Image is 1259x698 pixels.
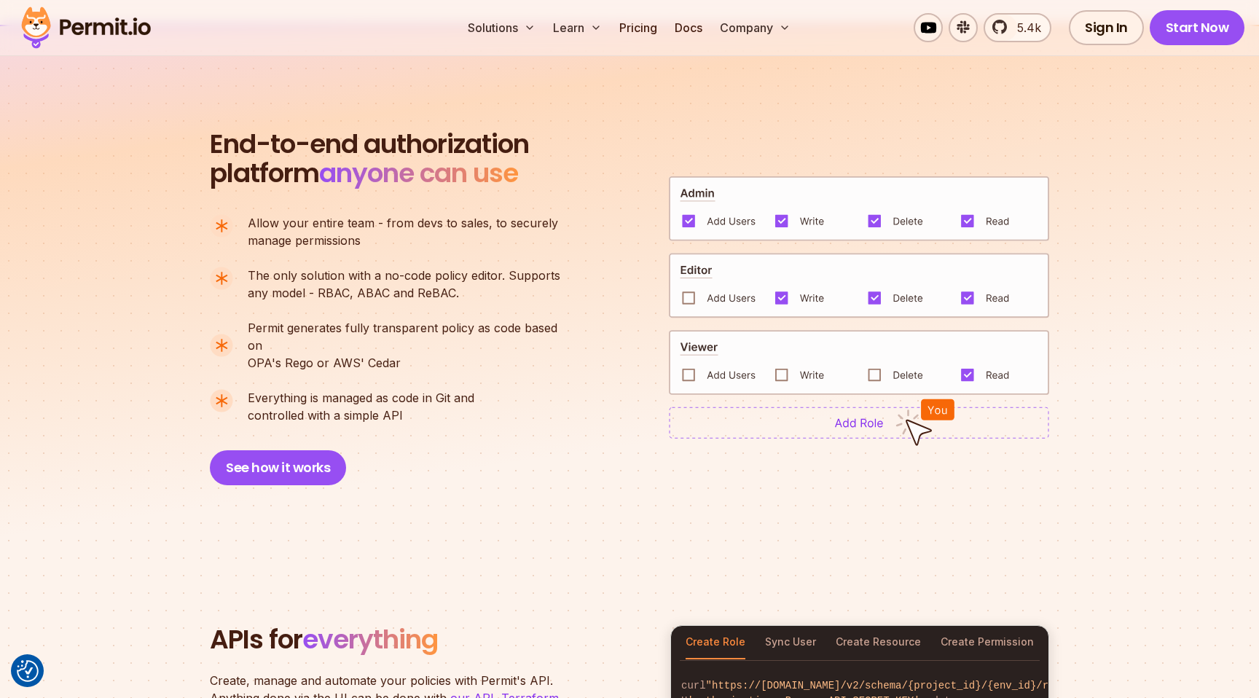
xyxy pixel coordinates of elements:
[17,660,39,682] button: Consent Preferences
[706,680,1079,691] span: "https://[DOMAIN_NAME]/v2/schema/{project_id}/{env_id}/roles"
[984,13,1051,42] a: 5.4k
[1069,10,1144,45] a: Sign In
[669,13,708,42] a: Docs
[15,3,157,52] img: Permit logo
[686,626,745,659] button: Create Role
[836,626,921,659] button: Create Resource
[248,267,560,284] span: The only solution with a no-code policy editor. Supports
[248,267,560,302] p: any model - RBAC, ABAC and ReBAC.
[941,626,1034,659] button: Create Permission
[210,450,346,485] button: See how it works
[613,13,663,42] a: Pricing
[302,621,438,658] span: everything
[319,154,518,192] span: anyone can use
[248,214,558,232] span: Allow your entire team - from devs to sales, to securely
[210,130,529,159] span: End-to-end authorization
[462,13,541,42] button: Solutions
[1150,10,1245,45] a: Start Now
[547,13,608,42] button: Learn
[1008,19,1041,36] span: 5.4k
[210,625,653,654] h2: APIs for
[210,130,529,188] h2: platform
[765,626,816,659] button: Sync User
[248,389,474,424] p: controlled with a simple API
[714,13,796,42] button: Company
[248,389,474,407] span: Everything is managed as code in Git and
[248,319,573,372] p: OPA's Rego or AWS' Cedar
[17,660,39,682] img: Revisit consent button
[248,214,558,249] p: manage permissions
[248,319,573,354] span: Permit generates fully transparent policy as code based on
